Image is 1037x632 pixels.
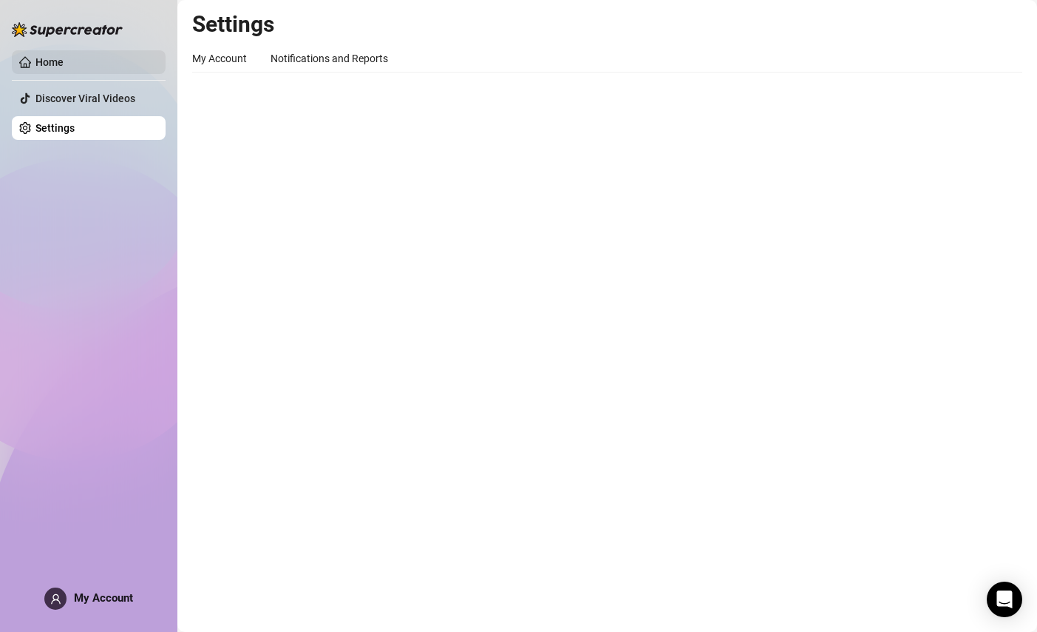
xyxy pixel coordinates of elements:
[35,93,135,104] a: Discover Viral Videos
[192,10,1022,38] h2: Settings
[987,582,1022,617] div: Open Intercom Messenger
[12,22,123,37] img: logo-BBDzfeDw.svg
[50,594,61,605] span: user
[35,122,75,134] a: Settings
[74,591,133,605] span: My Account
[192,50,247,67] div: My Account
[35,56,64,68] a: Home
[271,50,388,67] div: Notifications and Reports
